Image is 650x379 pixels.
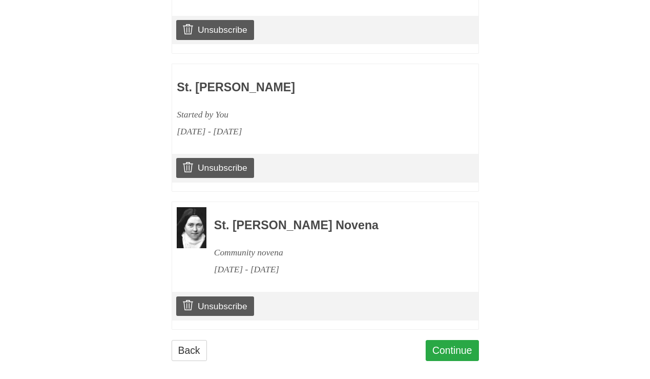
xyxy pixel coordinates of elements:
a: Back [172,340,207,361]
h3: St. [PERSON_NAME] [177,81,413,94]
div: [DATE] - [DATE] [177,123,413,140]
div: Community novena [214,244,451,261]
h3: St. [PERSON_NAME] Novena [214,219,451,232]
a: Unsubscribe [176,158,254,177]
div: Started by You [177,106,413,123]
a: Unsubscribe [176,296,254,316]
a: Unsubscribe [176,20,254,39]
div: [DATE] - [DATE] [214,261,451,278]
img: Novena image [177,207,206,248]
a: Continue [426,340,479,361]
